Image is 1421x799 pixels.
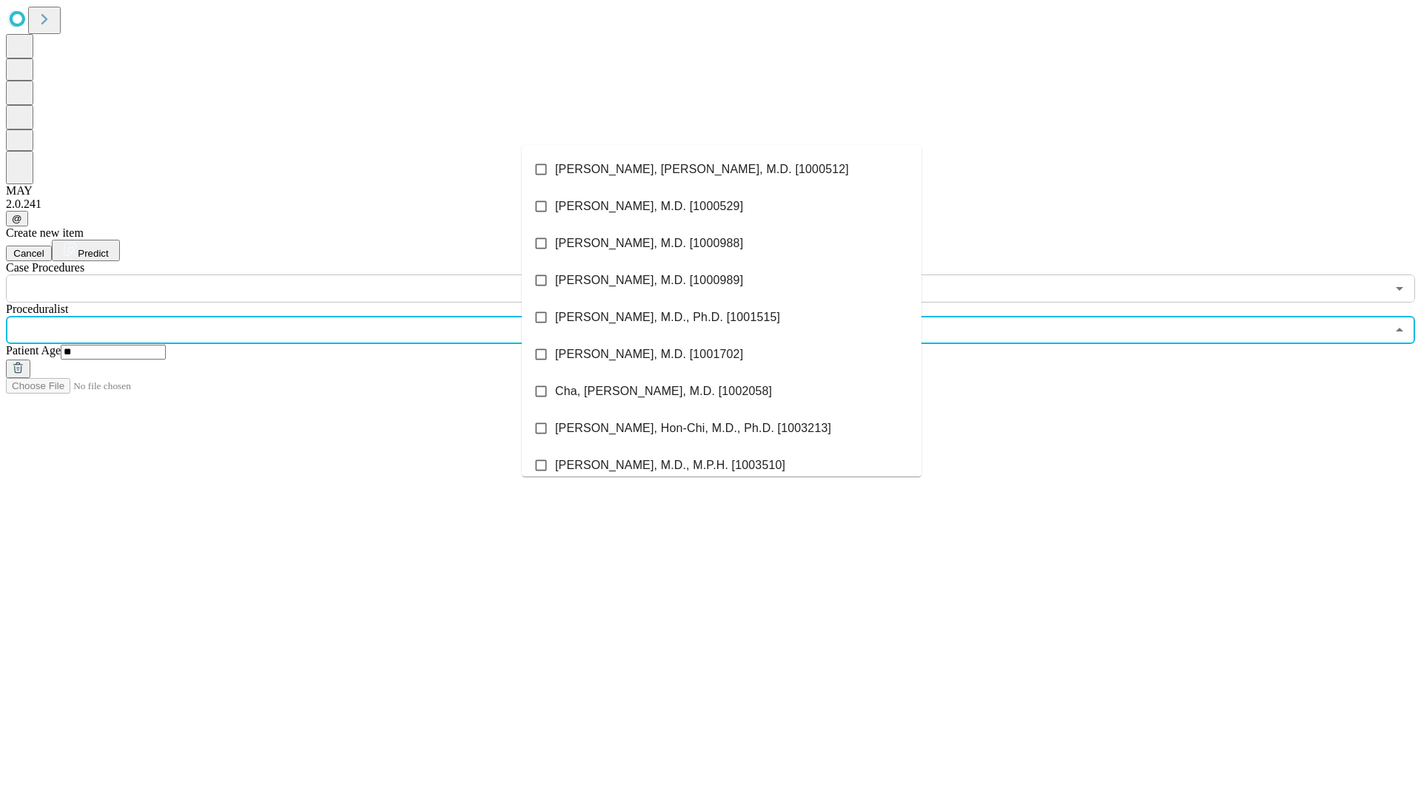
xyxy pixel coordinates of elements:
[555,309,780,326] span: [PERSON_NAME], M.D., Ph.D. [1001515]
[6,226,84,239] span: Create new item
[555,272,743,289] span: [PERSON_NAME], M.D. [1000989]
[6,184,1415,198] div: MAY
[555,382,772,400] span: Cha, [PERSON_NAME], M.D. [1002058]
[555,198,743,215] span: [PERSON_NAME], M.D. [1000529]
[6,261,84,274] span: Scheduled Procedure
[555,419,831,437] span: [PERSON_NAME], Hon-Chi, M.D., Ph.D. [1003213]
[6,211,28,226] button: @
[555,235,743,252] span: [PERSON_NAME], M.D. [1000988]
[555,345,743,363] span: [PERSON_NAME], M.D. [1001702]
[1389,320,1410,340] button: Close
[13,248,44,259] span: Cancel
[555,161,849,178] span: [PERSON_NAME], [PERSON_NAME], M.D. [1000512]
[6,344,61,357] span: Patient Age
[6,198,1415,211] div: 2.0.241
[6,246,52,261] button: Cancel
[6,303,68,315] span: Proceduralist
[78,248,108,259] span: Predict
[12,213,22,224] span: @
[52,240,120,261] button: Predict
[1389,278,1410,299] button: Open
[555,456,785,474] span: [PERSON_NAME], M.D., M.P.H. [1003510]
